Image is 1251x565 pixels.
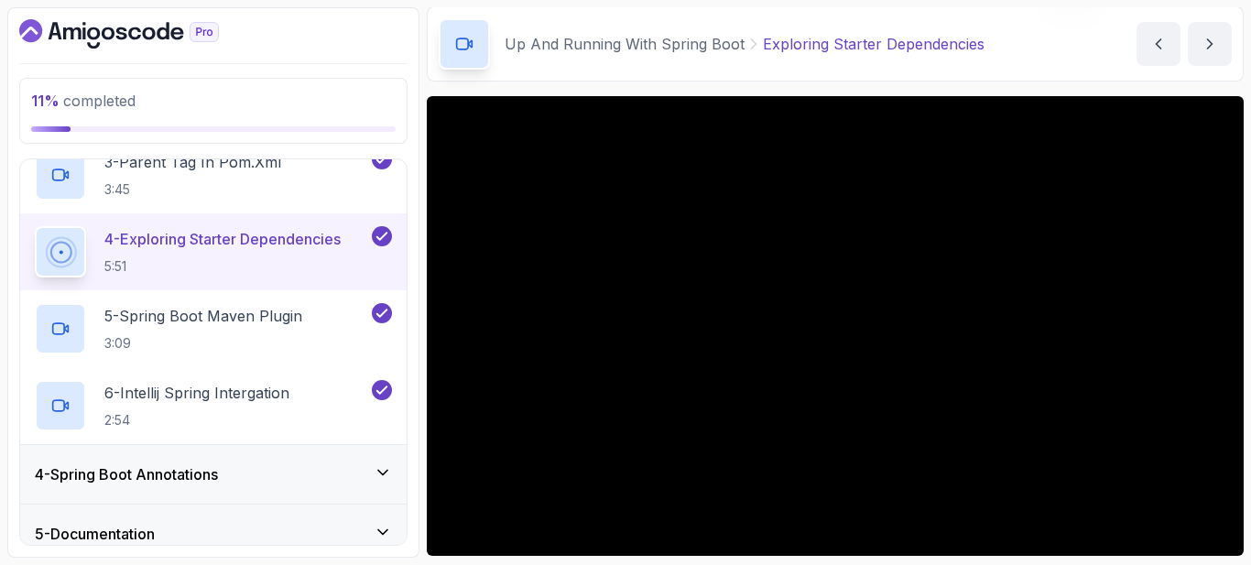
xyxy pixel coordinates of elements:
span: 11 % [31,92,60,110]
iframe: 4 - Exploring Starter Dependencies [427,96,1244,556]
p: Up And Running With Spring Boot [505,33,745,55]
p: 3:09 [104,334,302,353]
button: 6-Intellij Spring Intergation2:54 [35,380,392,431]
span: completed [31,92,136,110]
h3: 4 - Spring Boot Annotations [35,463,218,485]
button: next content [1188,22,1232,66]
a: Dashboard [19,19,261,49]
p: 5 - Spring Boot Maven Plugin [104,305,302,327]
p: 2:54 [104,411,289,429]
p: Exploring Starter Dependencies [763,33,984,55]
button: 3-Parent Tag In pom.xml3:45 [35,149,392,201]
p: 3 - Parent Tag In pom.xml [104,151,281,173]
button: 5-Spring Boot Maven Plugin3:09 [35,303,392,354]
h3: 5 - Documentation [35,523,155,545]
button: 5-Documentation [20,505,407,563]
p: 4 - Exploring Starter Dependencies [104,228,341,250]
button: 4-Exploring Starter Dependencies5:51 [35,226,392,277]
button: 4-Spring Boot Annotations [20,445,407,504]
button: previous content [1137,22,1180,66]
p: 3:45 [104,180,281,199]
p: 6 - Intellij Spring Intergation [104,382,289,404]
p: 5:51 [104,257,341,276]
